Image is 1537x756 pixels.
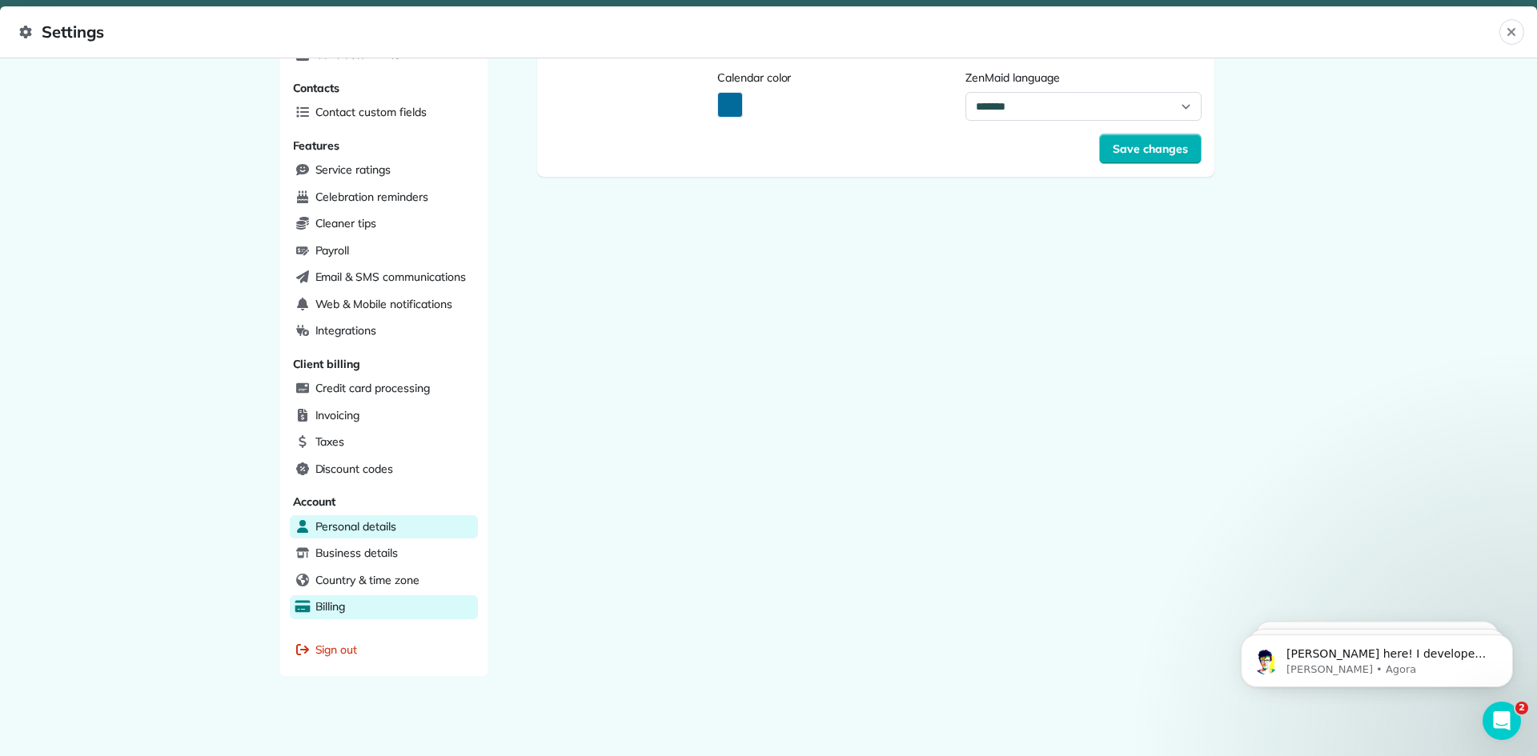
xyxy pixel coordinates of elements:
a: Cleaner tips [290,212,478,236]
a: Country & time zone [290,569,478,593]
span: [PERSON_NAME] here! I developed the software you're currently trialing (though I have help now!) ... [70,46,275,218]
a: Web & Mobile notifications [290,293,478,317]
a: Celebration reminders [290,186,478,210]
a: Discount codes [290,458,478,482]
span: Email & SMS communications [315,269,466,285]
label: ZenMaid language [965,70,1201,86]
span: Business details [315,545,398,561]
span: 2 [1515,702,1528,714]
a: Service ratings [290,158,478,182]
span: Account [293,494,336,509]
a: Email & SMS communications [290,266,478,290]
a: Business details [290,542,478,566]
span: Settings [19,19,1499,45]
iframe: Intercom notifications mensagem [1217,601,1537,713]
span: Invoicing [315,407,360,423]
p: Message from Alexandre, sent Agora [70,62,276,76]
span: Save changes [1113,141,1188,157]
span: Billing [315,598,346,614]
span: Service ratings [315,162,391,178]
span: Taxes [315,434,345,450]
span: Sign out [315,642,358,658]
button: Save changes [1099,134,1202,164]
span: Web & Mobile notifications [315,296,452,312]
span: Client billing [293,357,360,371]
span: Cleaner tips [315,215,377,231]
span: Contacts [293,81,340,95]
span: Celebration reminders [315,189,428,205]
span: Contact custom fields [315,104,427,120]
button: Activate Color Picker [717,92,743,118]
span: Country & time zone [315,572,419,588]
span: Integrations [315,322,377,338]
a: Taxes [290,430,478,454]
a: Personal details [290,515,478,539]
label: Calendar color [717,70,953,86]
span: Payroll [315,242,350,258]
span: Personal details [315,518,396,534]
a: Billing [290,595,478,619]
span: Credit card processing [315,380,430,396]
span: Discount codes [315,461,393,477]
a: Credit card processing [290,377,478,401]
a: Contact custom fields [290,101,478,125]
span: Features [293,138,340,153]
iframe: Intercom live chat [1483,702,1521,740]
a: Payroll [290,239,478,263]
a: Invoicing [290,404,478,428]
a: Integrations [290,319,478,343]
a: Sign out [290,638,478,662]
button: Close [1499,19,1524,45]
